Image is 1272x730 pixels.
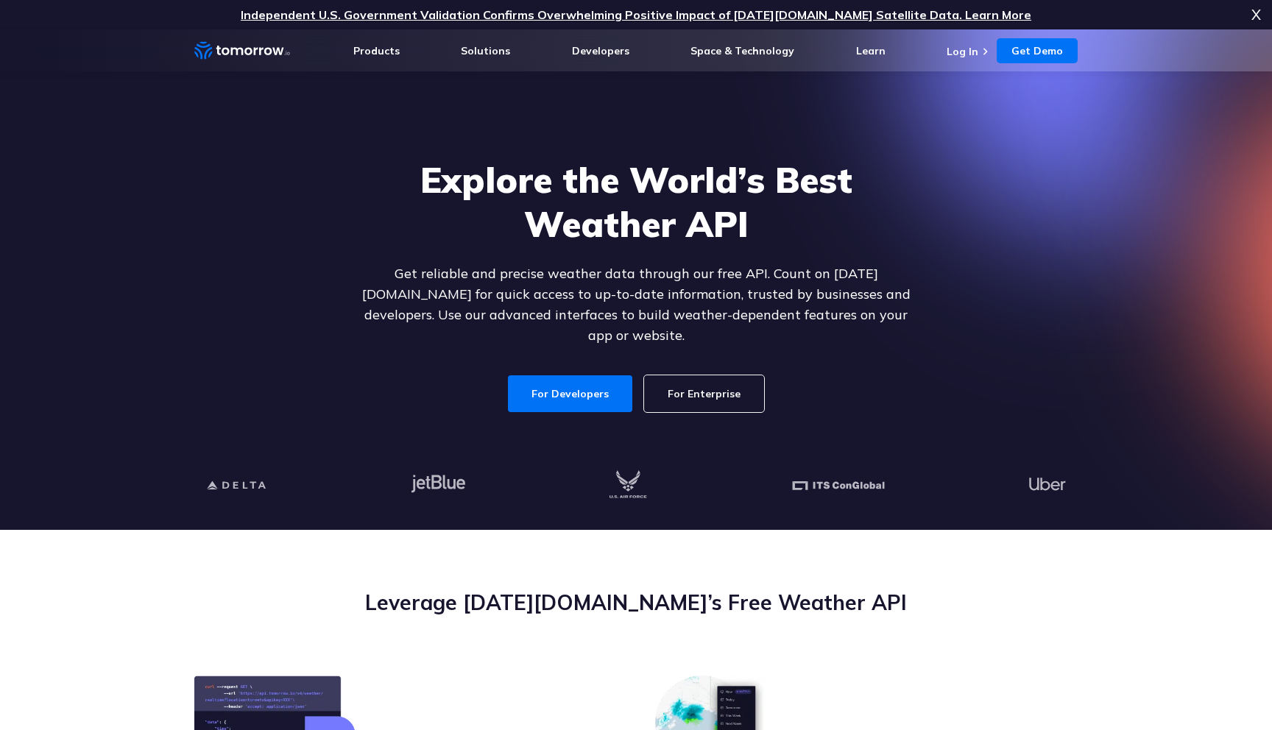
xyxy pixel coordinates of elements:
h1: Explore the World’s Best Weather API [352,157,920,246]
h2: Leverage [DATE][DOMAIN_NAME]’s Free Weather API [194,589,1078,617]
a: Log In [947,45,978,58]
a: Independent U.S. Government Validation Confirms Overwhelming Positive Impact of [DATE][DOMAIN_NAM... [241,7,1031,22]
a: Space & Technology [690,44,794,57]
a: Learn [856,44,886,57]
a: For Enterprise [644,375,764,412]
a: Get Demo [997,38,1078,63]
a: Home link [194,40,290,62]
p: Get reliable and precise weather data through our free API. Count on [DATE][DOMAIN_NAME] for quic... [352,263,920,346]
a: For Developers [508,375,632,412]
a: Products [353,44,400,57]
a: Developers [572,44,629,57]
a: Solutions [461,44,510,57]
